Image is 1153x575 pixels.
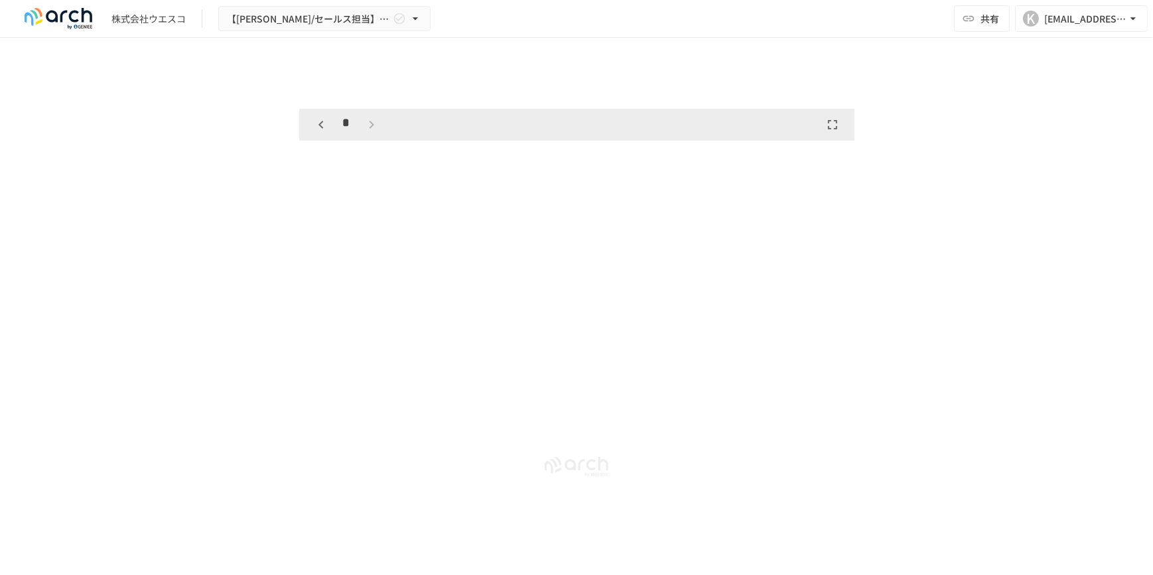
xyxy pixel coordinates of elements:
[954,5,1010,32] button: 共有
[981,11,999,26] span: 共有
[218,6,431,32] button: 【[PERSON_NAME]/セールス担当】株式会社ウエスコ様_初期設定サポート
[111,12,186,26] div: 株式会社ウエスコ
[16,8,101,29] img: logo-default@2x-9cf2c760.svg
[1023,11,1039,27] div: K
[1044,11,1126,27] div: [EMAIL_ADDRESS][DOMAIN_NAME]
[227,11,390,27] span: 【[PERSON_NAME]/セールス担当】株式会社ウエスコ様_初期設定サポート
[1015,5,1148,32] button: K[EMAIL_ADDRESS][DOMAIN_NAME]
